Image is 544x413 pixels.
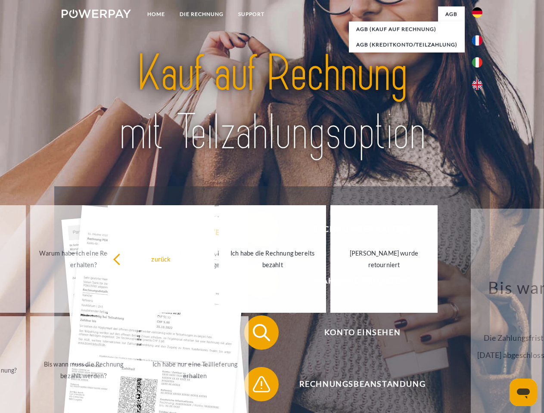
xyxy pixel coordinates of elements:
[82,41,462,165] img: title-powerpay_de.svg
[349,37,465,52] a: AGB (Kreditkonto/Teilzahlung)
[244,315,468,350] button: Konto einsehen
[257,367,468,401] span: Rechnungsbeanstandung
[257,315,468,350] span: Konto einsehen
[146,358,243,382] div: Ich habe nur eine Teillieferung erhalten
[336,247,432,271] div: [PERSON_NAME] wurde retourniert
[35,358,132,382] div: Bis wann muss die Rechnung bezahlt werden?
[231,6,272,22] a: SUPPORT
[510,379,537,406] iframe: Schaltfläche zum Öffnen des Messaging-Fensters
[251,373,272,395] img: qb_warning.svg
[438,6,465,22] a: agb
[349,22,465,37] a: AGB (Kauf auf Rechnung)
[224,247,321,271] div: Ich habe die Rechnung bereits bezahlt
[472,35,482,46] img: fr
[251,322,272,343] img: qb_search.svg
[140,6,172,22] a: Home
[172,6,231,22] a: DIE RECHNUNG
[472,80,482,90] img: en
[472,57,482,68] img: it
[62,9,131,18] img: logo-powerpay-white.svg
[35,247,132,271] div: Warum habe ich eine Rechnung erhalten?
[113,253,210,265] div: zurück
[472,7,482,18] img: de
[244,367,468,401] button: Rechnungsbeanstandung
